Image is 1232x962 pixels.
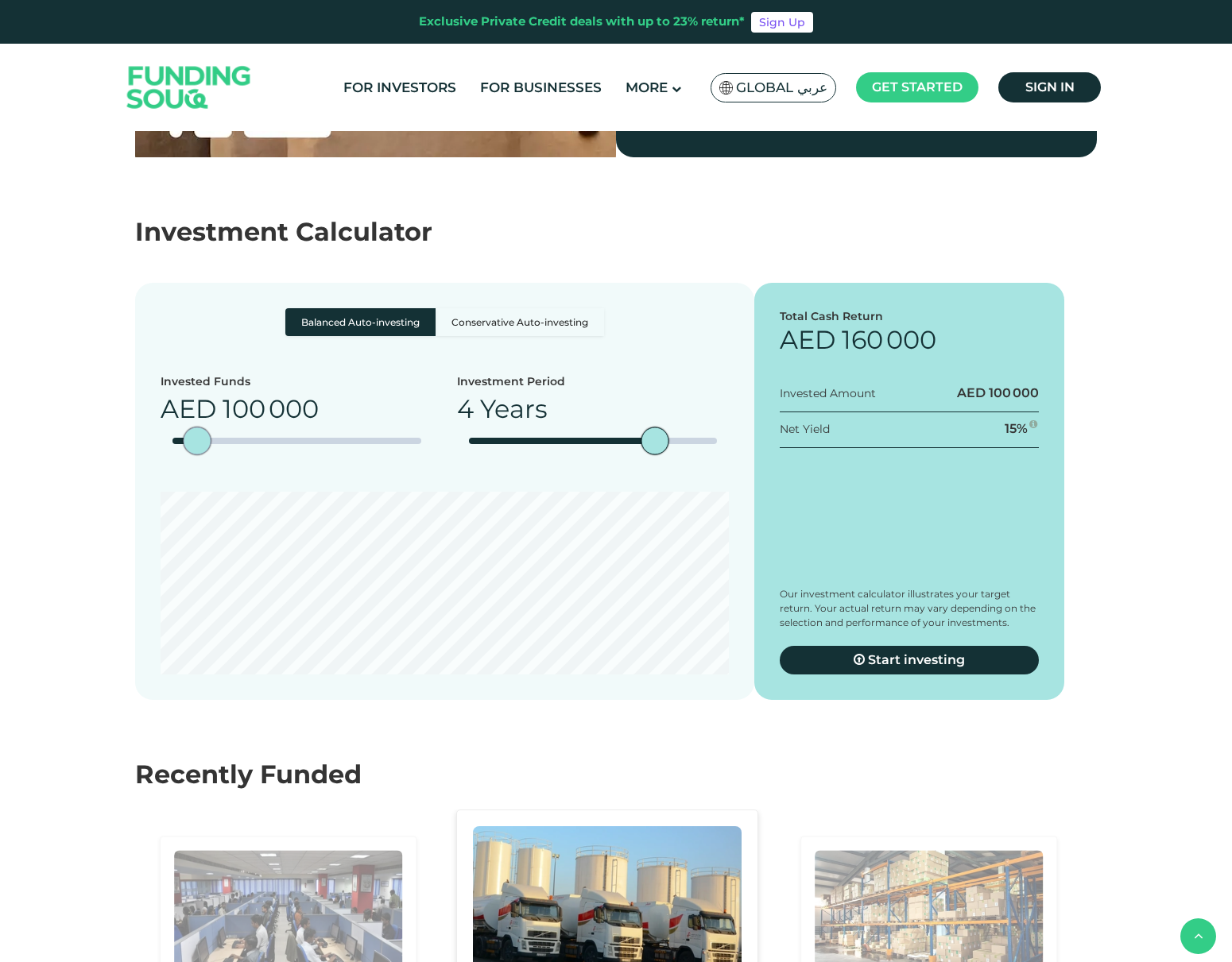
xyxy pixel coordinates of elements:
tc-range-slider: date slider [469,438,718,444]
span: 4 Years [457,393,548,424]
div: Total Cash Return [780,308,1039,325]
a: Sign in [998,72,1101,102]
a: For Investors [339,75,460,101]
span: Sign in [1025,79,1075,95]
span: AED [780,324,835,355]
label: Balanced Auto-investing [285,308,436,336]
div: Exclusive Private Credit deals with up to 23% return* [419,13,745,31]
span: 100 000 [989,385,1039,400]
span: AED [957,385,986,400]
tc-range-slider: amount slider [172,438,421,444]
span: Recently Funded [135,759,362,790]
span: 15 [1005,421,1017,436]
span: AED [161,393,216,424]
img: SA Flag [719,81,734,95]
button: back [1180,918,1216,954]
span: Our investment calculator illustrates your target return. Your actual return may vary depending o... [780,588,1036,628]
span: Get started [872,79,963,95]
i: 15 forecasted net yield ~ 23% IRR [1029,419,1037,429]
div: Basic radio toggle button group [285,308,604,336]
span: Net Yield [780,422,830,436]
span: More [626,79,668,95]
img: Logo [111,48,267,128]
span: Global عربي [736,79,827,97]
span: 100 000 [223,393,319,424]
label: Conservative Auto-investing [436,308,604,336]
a: For Businesses [476,75,606,101]
div: Invested Amount [780,385,876,402]
div: Invested Funds [161,373,319,390]
a: Sign Up [751,12,813,33]
span: 160 000 [842,324,936,355]
span: Investment [135,216,289,247]
span: Start investing [868,652,965,667]
span: Calculator [296,216,432,247]
a: Start investing [780,646,1039,674]
span: % [1017,421,1028,436]
div: Investment Period [457,373,565,390]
